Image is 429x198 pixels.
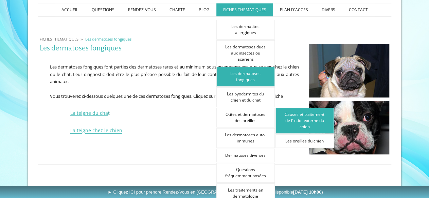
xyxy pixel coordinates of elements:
span: La teigne chez le chien [70,127,122,134]
a: La teigne chez le chien [70,123,122,135]
a: BLOG [192,3,216,16]
a: Les dermatites allergiques [216,20,275,40]
a: DIVERS [315,3,342,16]
a: CHARTE [163,3,192,16]
a: Questions fréquemment posées [216,163,275,183]
span: Les dermatoses fongiques font parties des dermatoses rares et au minimum sous diagnostiquées que ... [50,64,299,85]
a: FICHES THEMATIQUES [216,3,273,16]
span: (Prochain RDV disponible ) [243,189,323,195]
a: PLAN D'ACCES [273,3,315,16]
a: Les dermatoses auto-immunes [216,128,275,148]
a: FICHES THEMATIQUES [38,36,80,42]
a: Dermatoses diverses [216,149,275,162]
b: [DATE] 10h00 [293,189,322,195]
span: Vous trouverez ci-dessous quelques une de ces dermatoses fongiques. Cliquez sur l'intitulé pour p... [50,93,283,99]
a: La teigne du cha [70,110,108,116]
a: Les pyodermites du chien et du chat [216,87,275,107]
a: Otites et dermatoses des oreilles [216,108,275,127]
span: ► Cliquez ICI pour prendre Rendez-Vous en [GEOGRAPHIC_DATA] [108,189,323,195]
a: Les dermatoses dues aux insectes ou acariens [216,40,275,66]
span: Les dermatoses fongiques [85,36,131,42]
span: FICHES THEMATIQUES [40,36,78,42]
a: RENDEZ-VOUS [121,3,163,16]
a: QUESTIONS [85,3,121,16]
a: ACCUEIL [55,3,85,16]
a: Les dermatoses fongiques [84,36,133,42]
a: Causes et traitement de l' otite externe du chien [275,108,334,134]
a: Les dermatoses fongiques [216,67,275,87]
a: Les oreilles du chien [275,134,334,148]
h1: Les dermatoses fongiques [40,44,299,52]
span: t [70,110,110,116]
a: CONTACT [342,3,375,16]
